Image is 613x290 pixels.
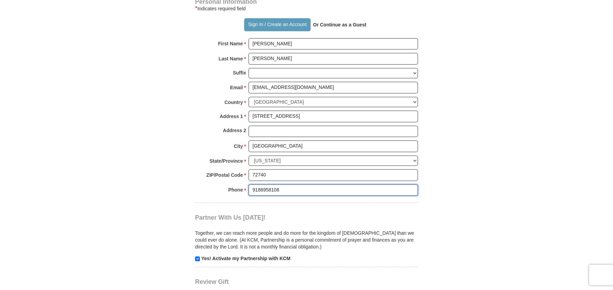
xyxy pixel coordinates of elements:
[228,185,243,195] strong: Phone
[195,214,266,221] span: Partner With Us [DATE]!
[225,97,243,107] strong: Country
[195,230,418,250] p: Together, we can reach more people and do more for the kingdom of [DEMOGRAPHIC_DATA] than we coul...
[233,68,246,78] strong: Suffix
[219,54,243,63] strong: Last Name
[230,83,243,92] strong: Email
[209,156,243,166] strong: State/Province
[220,112,243,121] strong: Address 1
[218,39,243,48] strong: First Name
[201,256,290,261] strong: Yes! Activate my Partnership with KCM
[313,22,366,27] strong: Or Continue as a Guest
[195,4,418,13] div: Indicates required field
[195,278,229,285] span: Review Gift
[234,141,243,151] strong: City
[206,170,243,180] strong: ZIP/Postal Code
[244,18,310,31] button: Sign In / Create an Account
[223,126,246,135] strong: Address 2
